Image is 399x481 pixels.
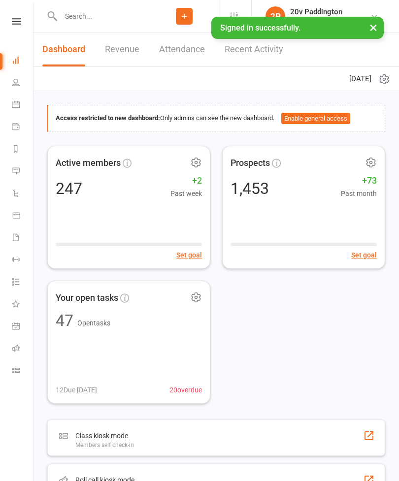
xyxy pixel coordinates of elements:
[12,294,34,316] a: What's New
[220,23,300,32] span: Signed in successfully.
[159,32,205,66] a: Attendance
[170,188,202,199] span: Past week
[12,316,34,338] a: General attendance kiosk mode
[77,319,110,327] span: Open tasks
[281,113,350,125] button: Enable general access
[56,156,121,170] span: Active members
[75,430,134,442] div: Class kiosk mode
[225,32,283,66] a: Recent Activity
[266,6,285,26] div: 2P
[290,16,342,25] div: 20v Paddington
[351,250,377,260] button: Set goal
[56,313,73,328] div: 47
[56,291,118,305] span: Your open tasks
[349,73,371,85] span: [DATE]
[12,72,34,95] a: People
[12,117,34,139] a: Payments
[365,17,382,38] button: ×
[42,32,85,66] a: Dashboard
[231,181,269,196] div: 1,453
[56,113,377,125] div: Only admins can see the new dashboard.
[341,188,377,199] span: Past month
[176,250,202,260] button: Set goal
[169,385,202,395] span: 20 overdue
[12,50,34,72] a: Dashboard
[341,174,377,188] span: +73
[12,95,34,117] a: Calendar
[105,32,139,66] a: Revenue
[58,9,151,23] input: Search...
[290,7,342,16] div: 20v Paddington
[170,174,202,188] span: +2
[75,442,134,449] div: Members self check-in
[56,181,82,196] div: 247
[56,385,97,395] span: 12 Due [DATE]
[12,338,34,360] a: Roll call kiosk mode
[12,139,34,161] a: Reports
[12,205,34,227] a: Product Sales
[56,114,160,122] strong: Access restricted to new dashboard:
[12,360,34,383] a: Class kiosk mode
[231,156,270,170] span: Prospects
